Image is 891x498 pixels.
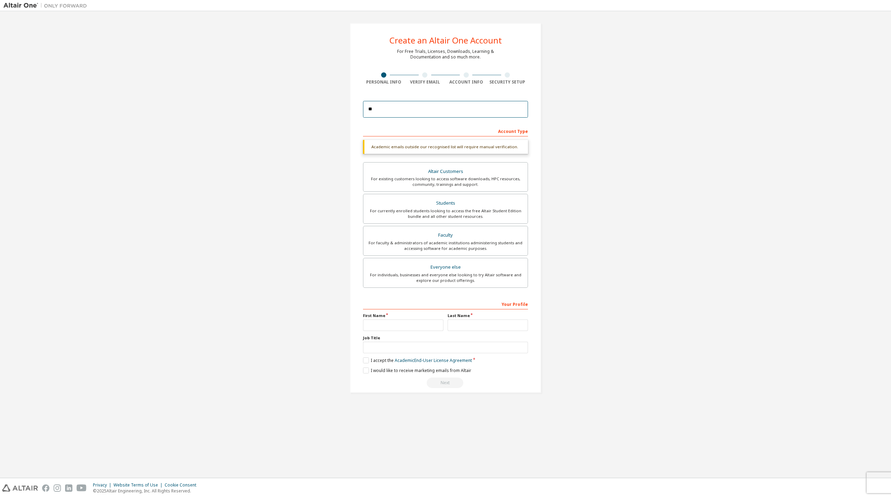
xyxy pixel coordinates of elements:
[363,140,528,154] div: Academic emails outside our recognised list will require manual verification.
[487,79,528,85] div: Security Setup
[363,313,443,318] label: First Name
[448,313,528,318] label: Last Name
[363,357,472,363] label: I accept the
[404,79,446,85] div: Verify Email
[368,240,523,251] div: For faculty & administrators of academic institutions administering students and accessing softwa...
[363,367,471,373] label: I would like to receive marketing emails from Altair
[93,482,113,488] div: Privacy
[77,484,87,492] img: youtube.svg
[368,262,523,272] div: Everyone else
[3,2,90,9] img: Altair One
[42,484,49,492] img: facebook.svg
[368,167,523,176] div: Altair Customers
[2,484,38,492] img: altair_logo.svg
[113,482,165,488] div: Website Terms of Use
[389,36,502,45] div: Create an Altair One Account
[65,484,72,492] img: linkedin.svg
[363,335,528,341] label: Job Title
[368,272,523,283] div: For individuals, businesses and everyone else looking to try Altair software and explore our prod...
[368,198,523,208] div: Students
[93,488,200,494] p: © 2025 Altair Engineering, Inc. All Rights Reserved.
[165,482,200,488] div: Cookie Consent
[363,378,528,388] div: Read and acccept EULA to continue
[395,357,472,363] a: Academic End-User License Agreement
[368,176,523,187] div: For existing customers looking to access software downloads, HPC resources, community, trainings ...
[54,484,61,492] img: instagram.svg
[368,208,523,219] div: For currently enrolled students looking to access the free Altair Student Edition bundle and all ...
[363,298,528,309] div: Your Profile
[363,79,404,85] div: Personal Info
[397,49,494,60] div: For Free Trials, Licenses, Downloads, Learning & Documentation and so much more.
[363,125,528,136] div: Account Type
[368,230,523,240] div: Faculty
[445,79,487,85] div: Account Info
